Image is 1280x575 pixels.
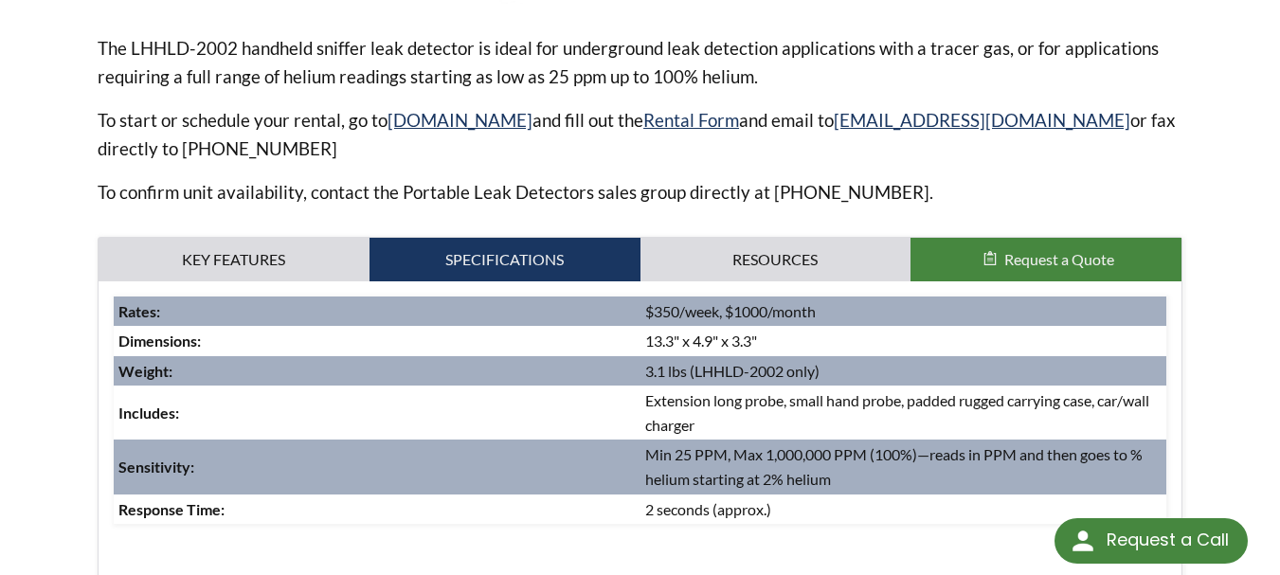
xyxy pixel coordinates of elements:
td: $350/week, $1000/month [640,296,1166,327]
td: 3.1 lbs (LHHLD-2002 only) [640,356,1166,386]
img: round button [1068,526,1098,556]
td: : [114,440,640,494]
a: Key Features [99,238,370,281]
td: : [114,356,640,386]
td: 13.3" x 4.9" x 3.3" [640,326,1166,356]
strong: Response Time [118,500,221,518]
strong: Includes: [118,404,179,422]
td: : [114,494,640,525]
p: To start or schedule your rental, go to and fill out the and email to or fax directly to [PHONE_N... [98,106,1182,163]
td: : [114,296,640,327]
td: 2 seconds (approx.) [640,494,1166,525]
a: [DOMAIN_NAME] [388,109,532,131]
div: Request a Call [1107,518,1229,562]
span: Request a Quote [1004,250,1114,268]
button: Request a Quote [910,238,1181,281]
a: Specifications [370,238,640,281]
p: The LHHLD-2002 handheld sniffer leak detector is ideal for underground leak detection application... [98,34,1182,91]
td: Extension long probe, small hand probe, padded rugged carrying case, car/wall charger [640,386,1166,440]
strong: Sensitivity [118,458,190,476]
a: Rental Form [643,109,739,131]
td: : [114,326,640,356]
div: Request a Call [1055,518,1248,564]
strong: Weight [118,362,169,380]
strong: Dimensions [118,332,197,350]
td: Min 25 PPM, Max 1,000,000 PPM (100%)—reads in PPM and then goes to % helium starting at 2% helium [640,440,1166,494]
strong: Rates [118,302,156,320]
a: [EMAIL_ADDRESS][DOMAIN_NAME] [834,109,1130,131]
a: Resources [640,238,911,281]
p: To confirm unit availability, contact the Portable Leak Detectors sales group directly at [PHONE_... [98,178,1182,207]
